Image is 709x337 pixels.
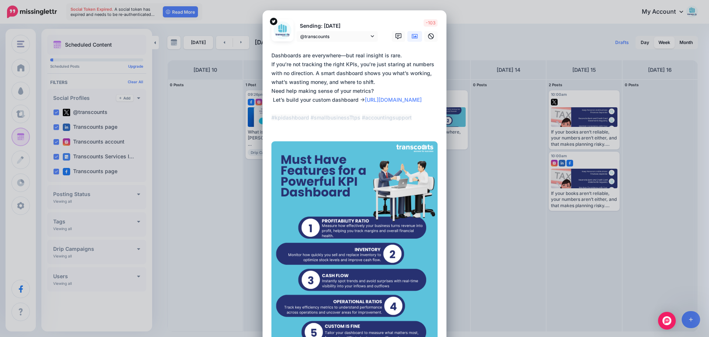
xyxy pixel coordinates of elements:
span: @transcounts [300,33,369,40]
img: 4DbpiDqH-77814.jpg [274,21,291,39]
div: Dashboards are everywhere—but real insight is rare. If you’re not tracking the right KPIs, you’re... [271,51,441,122]
a: @transcounts [297,31,378,42]
div: Open Intercom Messenger [658,312,676,330]
p: Sending: [DATE] [297,22,378,30]
span: -103 [424,19,438,27]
